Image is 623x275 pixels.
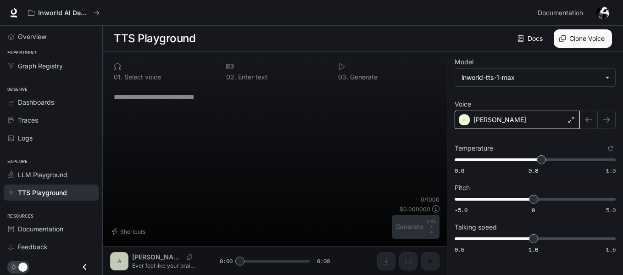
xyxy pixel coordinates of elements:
[606,206,616,214] span: 5.0
[534,4,590,22] a: Documentation
[18,170,67,180] span: LLM Playground
[338,74,348,80] p: 0 3 .
[4,130,99,146] a: Logs
[594,4,612,22] button: User avatar
[4,112,99,128] a: Traces
[462,73,601,82] div: inworld-tts-1-max
[18,97,54,107] span: Dashboards
[18,32,46,41] span: Overview
[473,115,526,124] p: [PERSON_NAME]
[455,206,467,214] span: -5.0
[18,188,67,197] span: TTS Playground
[455,185,470,191] p: Pitch
[455,69,615,86] div: inworld-tts-1-max
[4,221,99,237] a: Documentation
[528,246,538,253] span: 1.0
[114,29,195,48] h1: TTS Playground
[516,29,546,48] a: Docs
[528,167,538,174] span: 0.8
[18,224,63,234] span: Documentation
[38,9,89,17] p: Inworld AI Demos
[455,101,471,107] p: Voice
[4,185,99,201] a: TTS Playground
[4,167,99,183] a: LLM Playground
[606,143,616,153] button: Reset to default
[110,224,149,239] button: Shortcuts
[348,74,378,80] p: Generate
[606,246,616,253] span: 1.5
[4,94,99,110] a: Dashboards
[455,145,493,152] p: Temperature
[236,74,267,80] p: Enter text
[455,224,497,230] p: Talking speed
[24,4,104,22] button: All workspaces
[596,6,609,19] img: User avatar
[18,115,38,125] span: Traces
[4,239,99,255] a: Feedback
[538,7,583,19] span: Documentation
[18,262,28,272] span: Dark mode toggle
[455,167,464,174] span: 0.6
[18,242,48,252] span: Feedback
[4,58,99,74] a: Graph Registry
[554,29,612,48] button: Clone Voice
[114,74,122,80] p: 0 1 .
[455,59,473,65] p: Model
[122,74,161,80] p: Select voice
[226,74,236,80] p: 0 2 .
[455,246,464,253] span: 0.5
[4,28,99,45] a: Overview
[606,167,616,174] span: 1.0
[532,206,535,214] span: 0
[18,133,33,143] span: Logs
[18,61,63,71] span: Graph Registry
